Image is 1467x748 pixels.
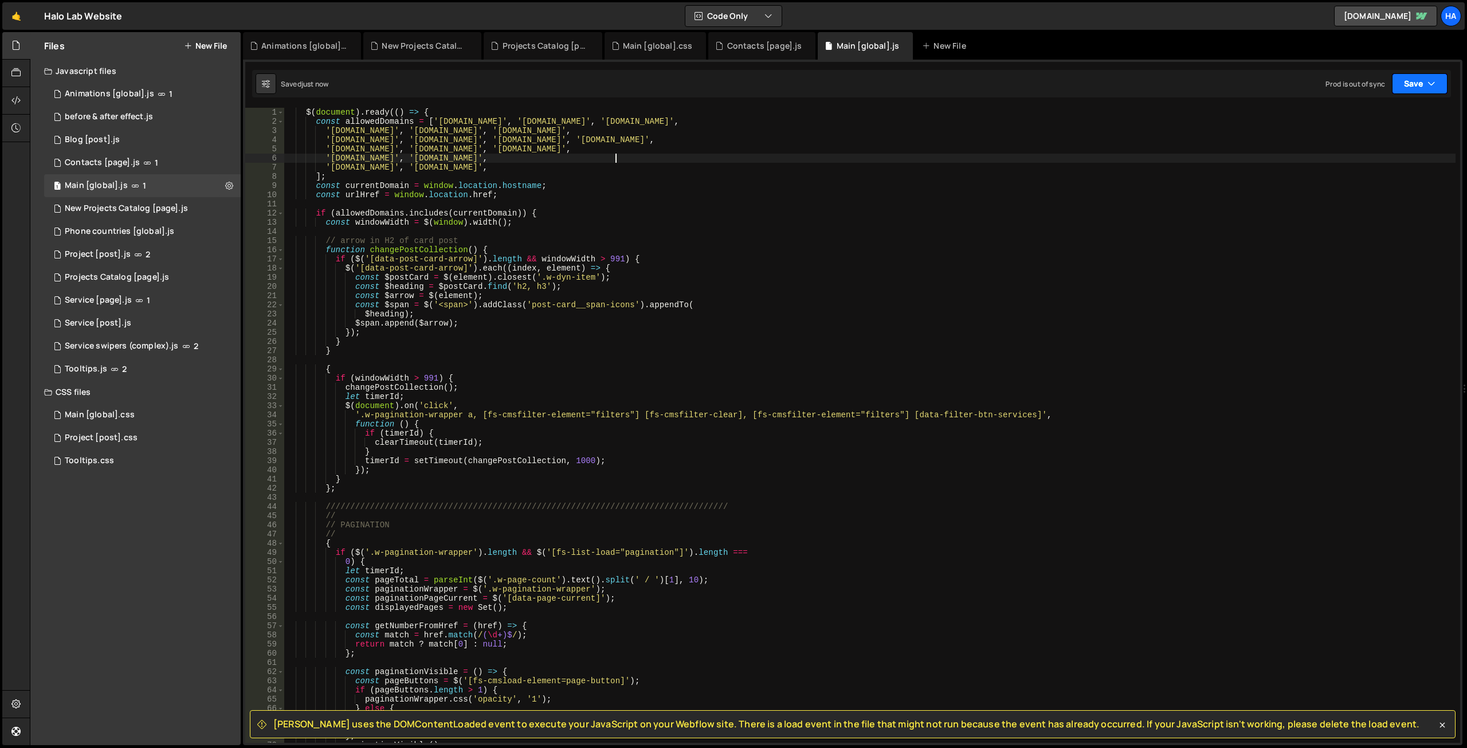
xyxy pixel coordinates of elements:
div: Project [post].css [65,433,138,443]
div: 26 [245,337,284,346]
div: 9 [245,181,284,190]
div: Main [global].css [65,410,135,420]
span: [PERSON_NAME] uses the DOMContentLoaded event to execute your JavaScript on your Webflow site. Th... [273,718,1419,730]
div: 18 [245,264,284,273]
div: Service [page].js [65,295,132,306]
button: Save [1392,73,1448,94]
div: just now [301,79,328,89]
span: 1 [54,182,61,191]
div: 52 [245,575,284,585]
div: Prod is out of sync [1325,79,1385,89]
span: 1 [147,296,150,305]
div: Javascript files [30,60,241,83]
div: 53 [245,585,284,594]
div: 826/1551.js [44,151,241,174]
div: 60 [245,649,284,658]
div: 8 [245,172,284,181]
div: Contacts [page].js [727,40,802,52]
div: 34 [245,410,284,420]
div: 50 [245,557,284,566]
span: 1 [169,89,172,99]
div: CSS files [30,381,241,404]
div: Ha [1441,6,1461,26]
div: 47 [245,530,284,539]
span: 1 [143,181,146,190]
div: 826/8793.js [44,335,241,358]
div: 25 [245,328,284,337]
div: Projects Catalog [page].js [65,272,169,283]
div: 11 [245,199,284,209]
div: 826/2754.js [44,83,241,105]
div: 65 [245,695,284,704]
div: New File [922,40,970,52]
div: 2 [245,117,284,126]
span: 2 [122,365,127,374]
div: 13 [245,218,284,227]
div: 55 [245,603,284,612]
div: Service swipers (complex).js [65,341,178,351]
div: 39 [245,456,284,465]
div: 3 [245,126,284,135]
a: [DOMAIN_NAME] [1334,6,1437,26]
div: 4 [245,135,284,144]
div: 5 [245,144,284,154]
div: 49 [245,548,284,557]
a: 🤙 [2,2,30,30]
div: 33 [245,401,284,410]
div: 826/8916.js [44,243,241,266]
div: 51 [245,566,284,575]
div: New Projects Catalog [page].js [65,203,188,214]
div: 68 [245,722,284,731]
div: 67 [245,713,284,722]
div: 45 [245,511,284,520]
div: 57 [245,621,284,630]
div: Halo Lab Website [44,9,123,23]
div: Blog [post].js [65,135,120,145]
div: Main [global].js [65,181,128,191]
div: 826/10500.js [44,289,241,312]
div: Tooltips.css [65,456,114,466]
div: 16 [245,245,284,254]
span: 2 [146,250,150,259]
div: 826/3053.css [44,404,241,426]
div: 40 [245,465,284,475]
h2: Files [44,40,65,52]
div: Projects Catalog [page].js [503,40,589,52]
span: 2 [194,342,198,351]
div: 43 [245,493,284,502]
div: 48 [245,539,284,548]
div: Project [post].js [65,249,131,260]
div: 38 [245,447,284,456]
div: 35 [245,420,284,429]
div: 826/18335.css [44,449,241,472]
button: New File [184,41,227,50]
div: 46 [245,520,284,530]
div: 7 [245,163,284,172]
div: 24 [245,319,284,328]
button: Code Only [685,6,782,26]
div: 826/45771.js [44,197,241,220]
div: 69 [245,731,284,741]
div: 23 [245,310,284,319]
div: Saved [281,79,328,89]
div: before & after effect.js [65,112,153,122]
div: Contacts [page].js [65,158,140,168]
div: 12 [245,209,284,218]
div: 62 [245,667,284,676]
div: 54 [245,594,284,603]
div: 22 [245,300,284,310]
div: 17 [245,254,284,264]
div: 826/10093.js [44,266,241,289]
div: 56 [245,612,284,621]
div: 826/24828.js [44,220,241,243]
div: 826/1521.js [44,174,241,197]
div: Tooltips.js [65,364,107,374]
div: Main [global].css [623,40,693,52]
div: 14 [245,227,284,236]
div: 30 [245,374,284,383]
div: 826/18329.js [44,358,241,381]
div: 826/7934.js [44,312,241,335]
div: 63 [245,676,284,686]
div: 32 [245,392,284,401]
div: 27 [245,346,284,355]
